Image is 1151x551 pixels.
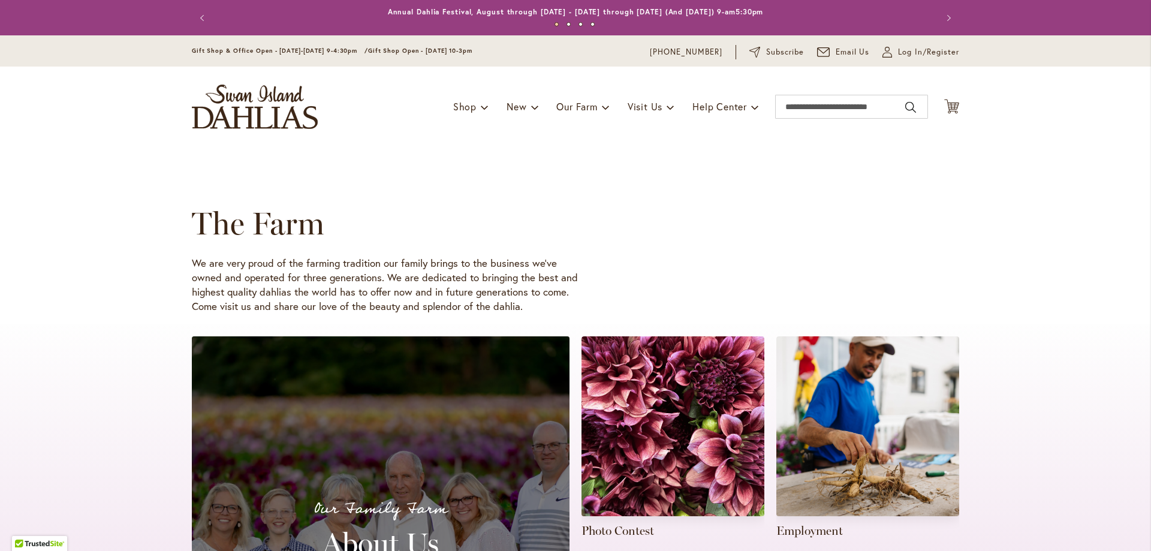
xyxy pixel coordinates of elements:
[898,46,959,58] span: Log In/Register
[507,100,526,113] span: New
[628,100,662,113] span: Visit Us
[368,47,472,55] span: Gift Shop Open - [DATE] 10-3pm
[453,100,477,113] span: Shop
[590,22,595,26] button: 4 of 4
[935,6,959,30] button: Next
[192,6,216,30] button: Previous
[650,46,722,58] a: [PHONE_NUMBER]
[567,22,571,26] button: 2 of 4
[578,22,583,26] button: 3 of 4
[766,46,804,58] span: Subscribe
[836,46,870,58] span: Email Us
[692,100,747,113] span: Help Center
[192,256,581,314] p: We are very proud of the farming tradition our family brings to the business we’ve owned and oper...
[206,496,555,522] p: Our Family Farm
[556,100,597,113] span: Our Farm
[882,46,959,58] a: Log In/Register
[192,85,318,129] a: store logo
[388,7,764,16] a: Annual Dahlia Festival, August through [DATE] - [DATE] through [DATE] (And [DATE]) 9-am5:30pm
[192,206,924,242] h1: The Farm
[192,47,368,55] span: Gift Shop & Office Open - [DATE]-[DATE] 9-4:30pm /
[555,22,559,26] button: 1 of 4
[817,46,870,58] a: Email Us
[749,46,804,58] a: Subscribe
